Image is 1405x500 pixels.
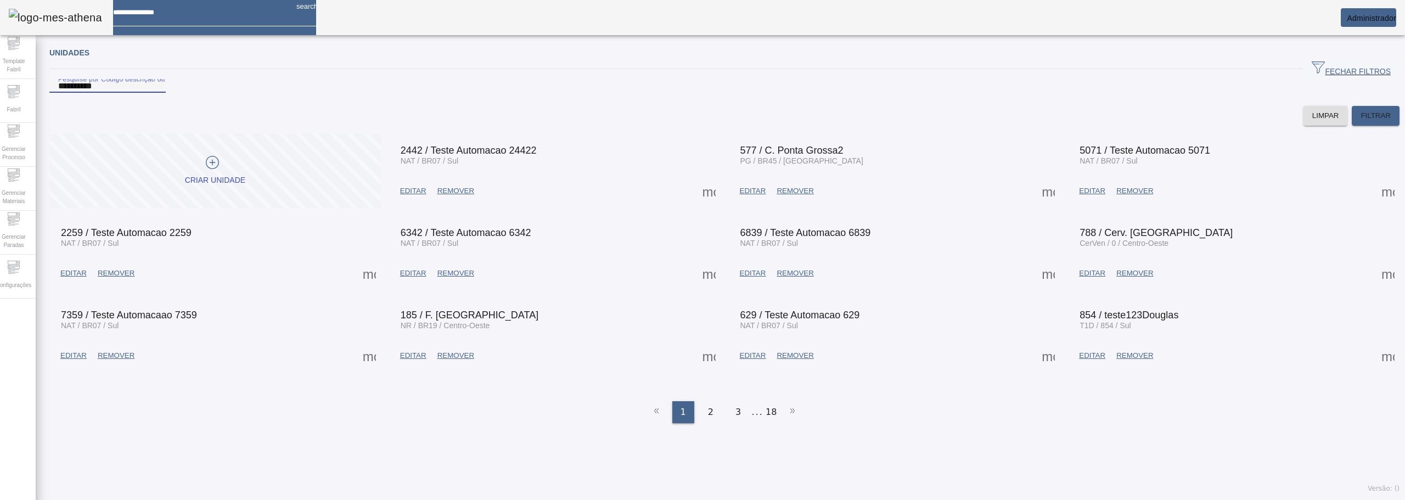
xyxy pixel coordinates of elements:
[1352,106,1400,126] button: FILTRAR
[1111,346,1159,366] button: REMOVER
[1378,263,1398,283] button: Mais
[1312,61,1391,77] span: FECHAR FILTROS
[1111,181,1159,201] button: REMOVER
[437,186,474,196] span: REMOVER
[1079,350,1105,361] span: EDITAR
[740,227,871,238] span: 6839 / Teste Automacao 6839
[401,145,537,156] span: 2442 / Teste Automacao 24422
[1347,14,1396,23] span: Administrador
[740,310,860,321] span: 629 / Teste Automacao 629
[1378,181,1398,201] button: Mais
[1074,263,1111,283] button: EDITAR
[60,268,87,279] span: EDITAR
[55,263,92,283] button: EDITAR
[395,346,432,366] button: EDITAR
[49,48,89,57] span: Unidades
[55,346,92,366] button: EDITAR
[1038,346,1058,366] button: Mais
[1074,346,1111,366] button: EDITAR
[1378,346,1398,366] button: Mais
[740,268,766,279] span: EDITAR
[61,227,192,238] span: 2259 / Teste Automacao 2259
[92,263,140,283] button: REMOVER
[61,239,119,248] span: NAT / BR07 / Sul
[1079,186,1105,196] span: EDITAR
[1303,106,1348,126] button: LIMPAR
[735,406,741,419] span: 3
[740,186,766,196] span: EDITAR
[1074,181,1111,201] button: EDITAR
[185,175,245,186] div: Criar unidade
[777,186,813,196] span: REMOVER
[752,401,763,423] li: ...
[771,181,819,201] button: REMOVER
[777,350,813,361] span: REMOVER
[734,181,772,201] button: EDITAR
[708,406,713,419] span: 2
[1368,485,1400,492] span: Versão: ()
[98,350,134,361] span: REMOVER
[1312,110,1339,121] span: LIMPAR
[1080,227,1233,238] span: 788 / Cerv. [GEOGRAPHIC_DATA]
[771,346,819,366] button: REMOVER
[98,268,134,279] span: REMOVER
[766,401,777,423] li: 18
[400,186,426,196] span: EDITAR
[1080,321,1131,330] span: T1D / 854 / Sul
[734,346,772,366] button: EDITAR
[1116,268,1153,279] span: REMOVER
[60,350,87,361] span: EDITAR
[61,310,197,321] span: 7359 / Teste Automacaao 7359
[401,321,490,330] span: NR / BR19 / Centro-Oeste
[1080,145,1210,156] span: 5071 / Teste Automacao 5071
[401,227,531,238] span: 6342 / Teste Automacao 6342
[1080,310,1178,321] span: 854 / teste123Douglas
[1361,110,1391,121] span: FILTRAR
[740,156,863,165] span: PG / BR45 / [GEOGRAPHIC_DATA]
[61,321,119,330] span: NAT / BR07 / Sul
[3,102,24,117] span: Fabril
[740,145,844,156] span: 577 / C. Ponta Grossa2
[437,268,474,279] span: REMOVER
[1116,350,1153,361] span: REMOVER
[699,346,719,366] button: Mais
[1111,263,1159,283] button: REMOVER
[771,263,819,283] button: REMOVER
[1038,263,1058,283] button: Mais
[359,263,379,283] button: Mais
[740,239,798,248] span: NAT / BR07 / Sul
[400,350,426,361] span: EDITAR
[777,268,813,279] span: REMOVER
[1116,186,1153,196] span: REMOVER
[432,263,480,283] button: REMOVER
[432,346,480,366] button: REMOVER
[734,263,772,283] button: EDITAR
[401,239,458,248] span: NAT / BR07 / Sul
[1080,239,1168,248] span: CerVen / 0 / Centro-Oeste
[740,321,798,330] span: NAT / BR07 / Sul
[58,75,182,82] mat-label: Pesquise por Código descrição ou sigla
[9,9,102,26] img: logo-mes-athena
[1079,268,1105,279] span: EDITAR
[1080,156,1137,165] span: NAT / BR07 / Sul
[1038,181,1058,201] button: Mais
[400,268,426,279] span: EDITAR
[92,346,140,366] button: REMOVER
[395,181,432,201] button: EDITAR
[401,310,538,321] span: 185 / F. [GEOGRAPHIC_DATA]
[432,181,480,201] button: REMOVER
[699,181,719,201] button: Mais
[359,346,379,366] button: Mais
[1303,59,1400,79] button: FECHAR FILTROS
[49,134,381,208] button: Criar unidade
[401,156,458,165] span: NAT / BR07 / Sul
[699,263,719,283] button: Mais
[437,350,474,361] span: REMOVER
[740,350,766,361] span: EDITAR
[395,263,432,283] button: EDITAR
